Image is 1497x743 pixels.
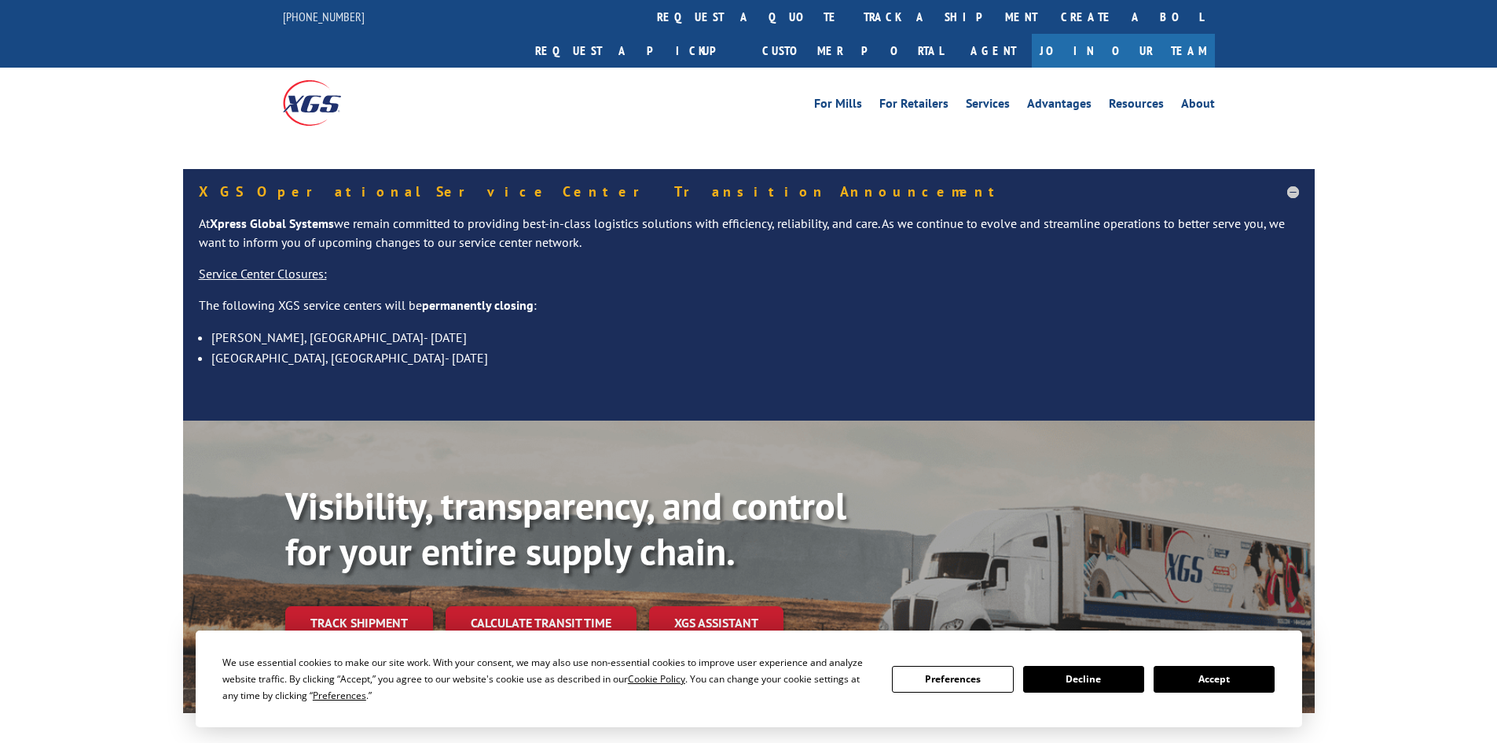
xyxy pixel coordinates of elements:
a: For Retailers [879,97,948,115]
a: Services [966,97,1010,115]
a: Request a pickup [523,34,750,68]
a: Calculate transit time [446,606,637,640]
strong: Xpress Global Systems [210,215,334,231]
b: Visibility, transparency, and control for your entire supply chain. [285,481,846,576]
a: Track shipment [285,606,433,639]
div: Cookie Consent Prompt [196,631,1302,727]
p: At we remain committed to providing best-in-class logistics solutions with efficiency, reliabilit... [199,215,1299,265]
span: Preferences [313,689,366,702]
span: Cookie Policy [628,672,685,686]
li: [PERSON_NAME], [GEOGRAPHIC_DATA]- [DATE] [211,327,1299,348]
u: Service Center Closures: [199,266,327,281]
button: Preferences [892,666,1013,693]
div: We use essential cookies to make our site work. With your consent, we may also use non-essential ... [222,654,873,704]
p: The following XGS service centers will be : [199,296,1299,328]
a: About [1181,97,1215,115]
a: Advantages [1027,97,1092,115]
button: Decline [1023,666,1144,693]
a: XGS ASSISTANT [649,606,783,640]
h5: XGS Operational Service Center Transition Announcement [199,185,1299,199]
a: Resources [1109,97,1164,115]
strong: permanently closing [422,297,534,313]
a: Agent [955,34,1032,68]
a: Join Our Team [1032,34,1215,68]
button: Accept [1154,666,1275,693]
a: For Mills [814,97,862,115]
a: [PHONE_NUMBER] [283,9,365,24]
a: Customer Portal [750,34,955,68]
li: [GEOGRAPHIC_DATA], [GEOGRAPHIC_DATA]- [DATE] [211,348,1299,368]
